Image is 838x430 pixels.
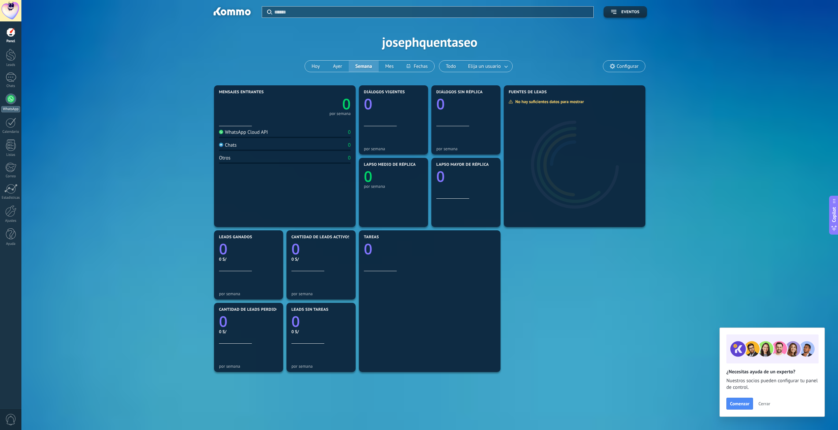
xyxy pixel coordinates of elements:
text: 0 [219,239,228,259]
span: Diálogos sin réplica [436,90,483,95]
div: por semana [364,146,423,151]
span: Tareas [364,235,379,240]
img: WhatsApp Cloud API [219,130,223,134]
div: por semana [291,291,351,296]
span: Elija un usuario [467,62,502,71]
div: por semana [364,184,423,189]
button: Eventos [604,6,647,18]
div: Panel [1,39,20,43]
span: Lapso medio de réplica [364,162,416,167]
button: Comenzar [726,398,753,410]
img: Chats [219,143,223,147]
div: 0 [348,155,351,161]
text: 0 [342,94,351,114]
a: 0 [291,239,351,259]
div: Chats [1,84,20,88]
button: Cerrar [755,399,773,409]
div: Leads [1,63,20,67]
text: 0 [364,94,372,114]
div: Estadísticas [1,196,20,200]
button: Semana [349,61,379,72]
text: 0 [291,311,300,331]
div: Ajustes [1,219,20,223]
span: Cerrar [758,401,770,406]
span: Diálogos vigentes [364,90,405,95]
div: por semana [291,364,351,369]
a: 0 [364,239,496,259]
div: Listas [1,153,20,157]
a: 0 [291,311,351,331]
div: 0 [348,142,351,148]
div: Chats [219,142,237,148]
div: Calendario [1,130,20,134]
text: 0 [364,166,372,186]
text: 0 [364,239,372,259]
span: Configurar [617,64,638,69]
text: 0 [436,166,445,186]
span: Nuestros socios pueden configurar tu panel de control. [726,378,818,391]
div: 0 S/ [219,329,278,334]
span: Fuentes de leads [509,90,547,95]
div: WhatsApp [1,106,20,112]
h2: ¿Necesitas ayuda de un experto? [726,369,818,375]
div: No hay suficientes datos para mostrar [508,99,588,104]
button: Elija un usuario [463,61,512,72]
text: 0 [291,239,300,259]
div: por semana [436,146,496,151]
div: Otros [219,155,230,161]
text: 0 [219,311,228,331]
a: 0 [219,311,278,331]
span: Leads sin tareas [291,307,328,312]
div: Correo [1,174,20,179]
a: 0 [219,239,278,259]
span: Lapso mayor de réplica [436,162,489,167]
div: WhatsApp Cloud API [219,129,268,135]
span: Cantidad de leads perdidos [219,307,282,312]
text: 0 [436,94,445,114]
a: 0 [285,94,351,114]
span: Eventos [621,10,639,14]
button: Mes [379,61,400,72]
span: Copilot [831,207,837,222]
span: Leads ganados [219,235,252,240]
button: Hoy [305,61,326,72]
div: por semana [219,291,278,296]
span: Cantidad de leads activos [291,235,350,240]
button: Ayer [326,61,349,72]
div: por semana [329,112,351,115]
div: 0 S/ [291,329,351,334]
div: por semana [219,364,278,369]
button: Todo [439,61,463,72]
span: Comenzar [730,401,749,406]
span: Mensajes entrantes [219,90,264,95]
div: 0 S/ [291,256,351,262]
div: 0 [348,129,351,135]
div: 0 S/ [219,256,278,262]
div: Ayuda [1,242,20,246]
